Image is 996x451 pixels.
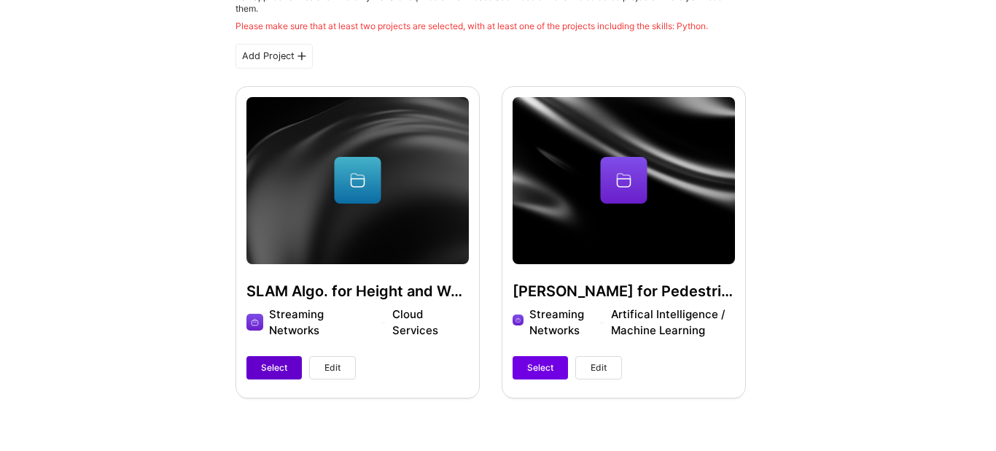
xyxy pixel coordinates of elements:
[591,361,607,374] span: Edit
[246,356,302,379] button: Select
[575,356,622,379] button: Edit
[513,356,568,379] button: Select
[236,44,313,69] div: Add Project
[297,52,306,61] i: icon PlusBlackFlat
[236,20,746,32] div: Please make sure that at least two projects are selected, with at least one of the projects inclu...
[324,361,341,374] span: Edit
[527,361,553,374] span: Select
[309,356,356,379] button: Edit
[261,361,287,374] span: Select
